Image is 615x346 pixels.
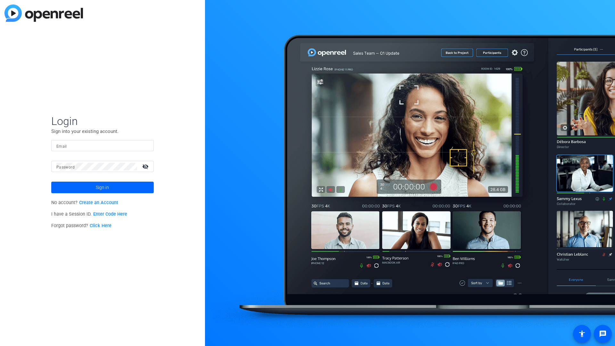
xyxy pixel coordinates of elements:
mat-label: Email [56,144,67,149]
a: Click Here [90,223,111,228]
span: Login [51,114,154,128]
img: blue-gradient.svg [4,4,83,22]
input: Enter Email Address [56,142,149,150]
mat-label: Password [56,165,75,169]
mat-icon: visibility_off [138,162,154,171]
a: Enter Code Here [93,211,127,217]
a: Create an Account [79,200,118,205]
span: Forgot password? [51,223,111,228]
span: I have a Session ID. [51,211,127,217]
mat-icon: accessibility [578,330,586,338]
button: Sign in [51,182,154,193]
mat-icon: message [599,330,607,338]
span: Sign in [96,179,109,195]
span: No account? [51,200,118,205]
p: Sign into your existing account. [51,128,154,135]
